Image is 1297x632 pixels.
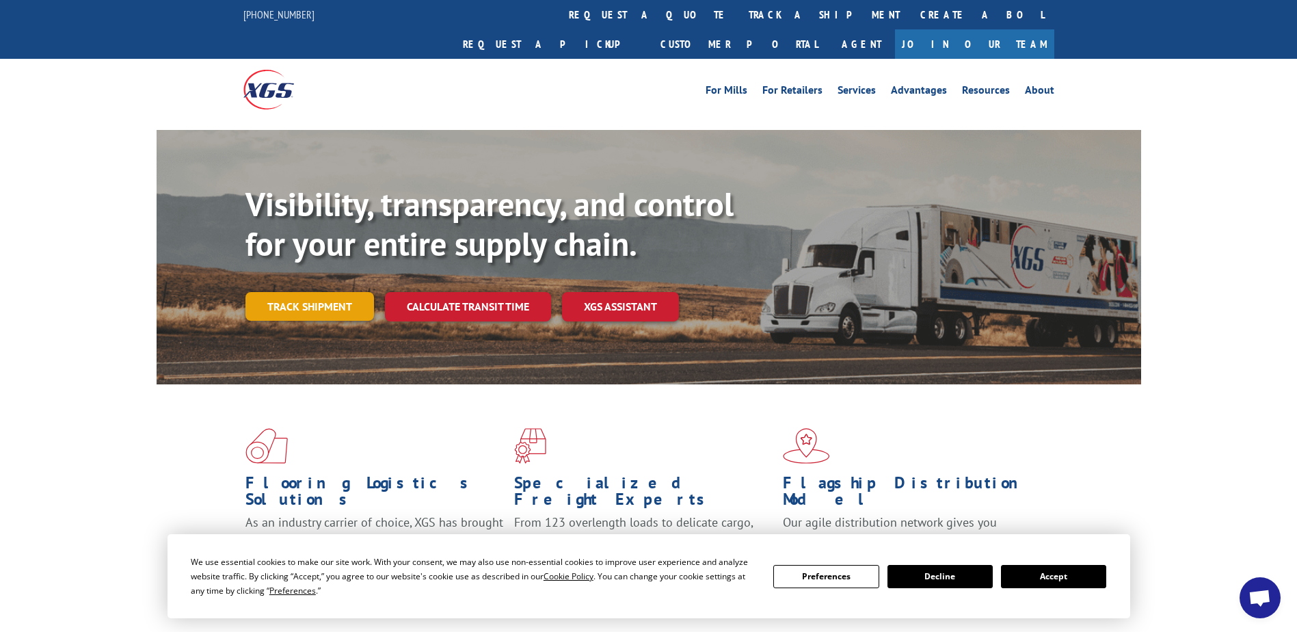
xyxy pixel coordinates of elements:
button: Decline [887,565,993,588]
img: xgs-icon-flagship-distribution-model-red [783,428,830,464]
h1: Flooring Logistics Solutions [245,475,504,514]
a: For Retailers [762,85,823,100]
a: Customer Portal [650,29,828,59]
span: Our agile distribution network gives you nationwide inventory management on demand. [783,514,1034,547]
span: Cookie Policy [544,570,593,582]
span: As an industry carrier of choice, XGS has brought innovation and dedication to flooring logistics... [245,514,503,563]
a: About [1025,85,1054,100]
a: XGS ASSISTANT [562,292,679,321]
a: Calculate transit time [385,292,551,321]
b: Visibility, transparency, and control for your entire supply chain. [245,183,734,265]
button: Accept [1001,565,1106,588]
div: Cookie Consent Prompt [168,534,1130,618]
a: Track shipment [245,292,374,321]
a: Request a pickup [453,29,650,59]
span: Preferences [269,585,316,596]
a: [PHONE_NUMBER] [243,8,315,21]
h1: Specialized Freight Experts [514,475,773,514]
a: Agent [828,29,895,59]
img: xgs-icon-focused-on-flooring-red [514,428,546,464]
h1: Flagship Distribution Model [783,475,1041,514]
a: Open chat [1240,577,1281,618]
a: Advantages [891,85,947,100]
a: For Mills [706,85,747,100]
a: Join Our Team [895,29,1054,59]
a: Resources [962,85,1010,100]
img: xgs-icon-total-supply-chain-intelligence-red [245,428,288,464]
p: From 123 overlength loads to delicate cargo, our experienced staff knows the best way to move you... [514,514,773,575]
div: We use essential cookies to make our site work. With your consent, we may also use non-essential ... [191,555,757,598]
a: Services [838,85,876,100]
button: Preferences [773,565,879,588]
